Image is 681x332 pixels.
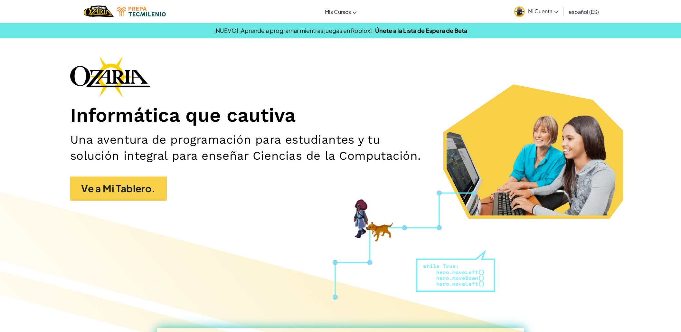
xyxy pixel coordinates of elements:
[528,8,558,14] span: Mi Cuenta
[84,5,114,18] a: Ozaria by CodeCombat logo
[322,3,360,20] a: Mis Cursos
[511,1,562,22] a: Mi Cuenta
[117,7,166,16] img: Tecmilenio logo
[84,5,114,18] img: Home
[565,3,602,20] a: español (ES)
[514,6,525,17] img: avatar
[70,176,167,201] a: Ve a Mi Tablero.
[375,27,467,34] a: Únete a la Lista de Espera de Beta
[70,56,151,97] img: Ozaria branding logo
[70,104,611,127] h1: Informática que cautiva
[70,132,433,164] h2: Una aventura de programación para estudiantes y tu solución integral para enseñar Ciencias de la ...
[569,8,599,15] span: español (ES)
[214,27,372,34] span: ¡NUEVO! ¡Aprende a programar mientras juegas en Roblox!
[325,8,351,15] span: Mis Cursos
